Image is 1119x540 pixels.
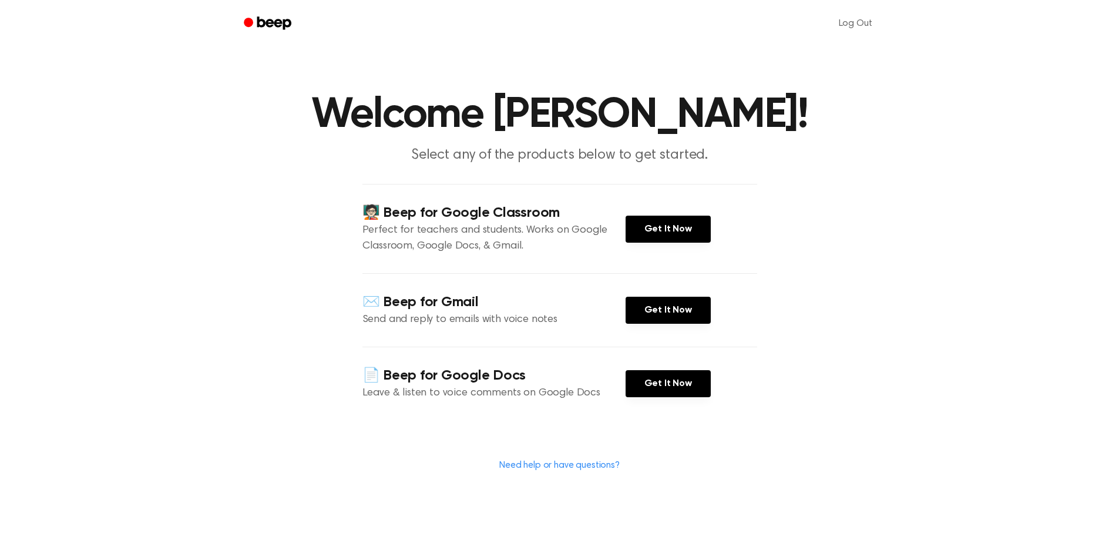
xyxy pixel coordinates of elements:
[259,94,861,136] h1: Welcome [PERSON_NAME]!
[626,370,711,397] a: Get It Now
[362,223,626,254] p: Perfect for teachers and students. Works on Google Classroom, Google Docs, & Gmail.
[362,366,626,385] h4: 📄 Beep for Google Docs
[362,203,626,223] h4: 🧑🏻‍🏫 Beep for Google Classroom
[499,461,620,470] a: Need help or have questions?
[362,293,626,312] h4: ✉️ Beep for Gmail
[334,146,785,165] p: Select any of the products below to get started.
[626,216,711,243] a: Get It Now
[236,12,302,35] a: Beep
[626,297,711,324] a: Get It Now
[827,9,884,38] a: Log Out
[362,312,626,328] p: Send and reply to emails with voice notes
[362,385,626,401] p: Leave & listen to voice comments on Google Docs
